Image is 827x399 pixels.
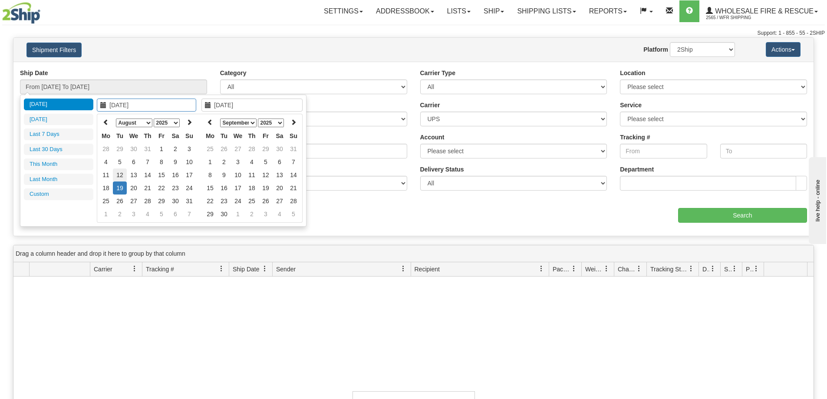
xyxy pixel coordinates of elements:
td: 24 [231,195,245,208]
td: 23 [168,181,182,195]
td: 25 [245,195,259,208]
th: Tu [113,129,127,142]
a: Recipient filter column settings [534,261,549,276]
td: 8 [203,168,217,181]
li: This Month [24,158,93,170]
a: Tracking # filter column settings [214,261,229,276]
td: 16 [168,168,182,181]
td: 7 [141,155,155,168]
td: 14 [287,168,300,181]
th: Th [141,129,155,142]
td: 1 [155,142,168,155]
label: Location [620,69,645,77]
td: 27 [273,195,287,208]
td: 31 [287,142,300,155]
td: 29 [259,142,273,155]
td: 31 [141,142,155,155]
a: Addressbook [369,0,441,22]
td: 4 [273,208,287,221]
td: 6 [168,208,182,221]
a: Weight filter column settings [599,261,614,276]
span: Ship Date [233,265,259,274]
li: Last 7 Days [24,129,93,140]
label: Carrier Type [420,69,455,77]
td: 28 [287,195,300,208]
label: Carrier [420,101,440,109]
td: 26 [217,142,231,155]
td: 27 [127,195,141,208]
span: Delivery Status [702,265,710,274]
td: 3 [259,208,273,221]
td: 25 [99,195,113,208]
li: Last 30 Days [24,144,93,155]
td: 2 [245,208,259,221]
td: 5 [113,155,127,168]
th: Mo [203,129,217,142]
td: 8 [155,155,168,168]
td: 2 [217,155,231,168]
td: 22 [155,181,168,195]
td: 12 [113,168,127,181]
td: 11 [245,168,259,181]
td: 4 [99,155,113,168]
input: From [620,144,707,158]
td: 28 [99,142,113,155]
td: 5 [155,208,168,221]
div: grid grouping header [13,245,814,262]
img: logo2565.jpg [2,2,40,24]
td: 24 [182,181,196,195]
span: Recipient [415,265,440,274]
td: 30 [127,142,141,155]
span: Sender [276,265,296,274]
td: 23 [217,195,231,208]
input: To [720,144,807,158]
span: Pickup Status [746,265,753,274]
td: 20 [273,181,287,195]
a: Ship Date filter column settings [257,261,272,276]
td: 21 [141,181,155,195]
td: 17 [182,168,196,181]
a: WHOLESALE FIRE & RESCUE 2565 / WFR Shipping [699,0,824,22]
td: 30 [273,142,287,155]
th: Th [245,129,259,142]
td: 28 [245,142,259,155]
li: [DATE] [24,114,93,125]
span: Packages [553,265,571,274]
td: 5 [259,155,273,168]
td: 29 [203,208,217,221]
td: 29 [155,195,168,208]
td: 19 [259,181,273,195]
span: Tracking Status [650,265,688,274]
td: 7 [182,208,196,221]
a: Pickup Status filter column settings [749,261,764,276]
li: Last Month [24,174,93,185]
span: Weight [585,265,603,274]
td: 5 [287,208,300,221]
div: live help - online [7,7,80,14]
td: 3 [182,142,196,155]
a: Shipment Issues filter column settings [727,261,742,276]
td: 9 [217,168,231,181]
td: 30 [217,208,231,221]
a: Reports [583,0,633,22]
label: Account [420,133,445,142]
td: 13 [273,168,287,181]
label: Ship Date [20,69,48,77]
span: Carrier [94,265,112,274]
td: 12 [259,168,273,181]
td: 4 [141,208,155,221]
td: 21 [287,181,300,195]
input: Search [678,208,807,223]
label: Department [620,165,654,174]
a: Ship [477,0,511,22]
td: 25 [203,142,217,155]
td: 4 [245,155,259,168]
td: 28 [141,195,155,208]
th: Fr [259,129,273,142]
label: Tracking # [620,133,650,142]
span: Shipment Issues [724,265,731,274]
button: Actions [766,42,801,57]
td: 18 [99,181,113,195]
a: Shipping lists [511,0,582,22]
td: 15 [155,168,168,181]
